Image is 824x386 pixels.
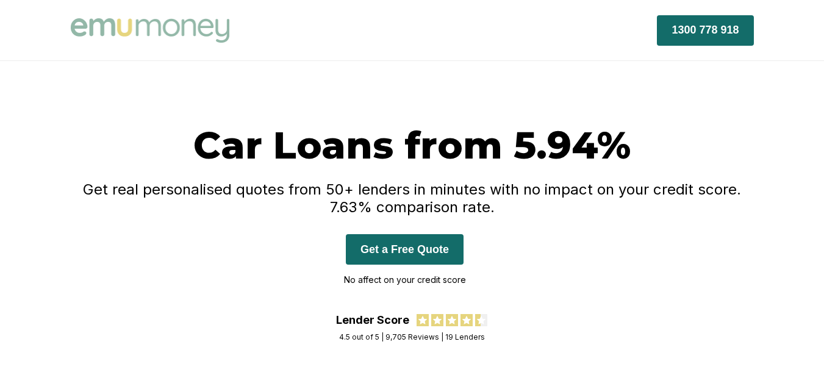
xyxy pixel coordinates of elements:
[475,314,487,326] img: review star
[657,15,753,46] button: 1300 778 918
[346,234,464,265] button: Get a Free Quote
[71,18,229,43] img: Emu Money logo
[344,271,466,289] p: No affect on your credit score
[417,314,429,326] img: review star
[431,314,443,326] img: review star
[657,23,753,36] a: 1300 778 918
[460,314,473,326] img: review star
[339,332,485,341] div: 4.5 out of 5 | 9,705 Reviews | 19 Lenders
[71,180,754,216] h4: Get real personalised quotes from 50+ lenders in minutes with no impact on your credit score. 7.6...
[336,313,409,326] div: Lender Score
[71,122,754,168] h1: Car Loans from 5.94%
[346,243,464,256] a: Get a Free Quote
[446,314,458,326] img: review star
